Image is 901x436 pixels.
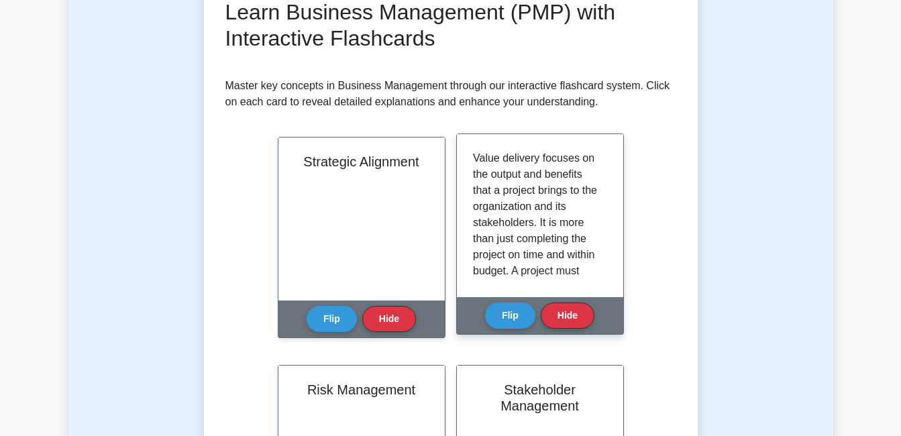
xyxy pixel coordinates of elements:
button: Flip [485,303,535,329]
h2: Risk Management [295,382,429,398]
button: Hide [362,306,416,332]
h2: Stakeholder Management [473,382,607,414]
button: Hide [541,303,594,329]
button: Flip [307,306,357,332]
p: Master key concepts in Business Management through our interactive flashcard system. Click on eac... [225,78,676,110]
h2: Strategic Alignment [295,154,429,170]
